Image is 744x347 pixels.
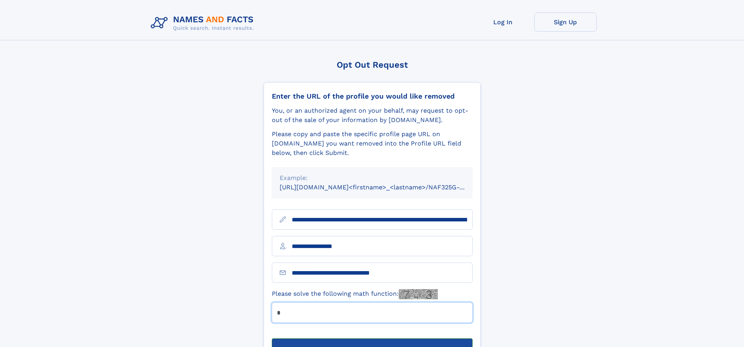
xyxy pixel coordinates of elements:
[272,129,473,158] div: Please copy and paste the specific profile page URL on [DOMAIN_NAME] you want removed into the Pr...
[272,289,438,299] label: Please solve the following math function:
[272,106,473,125] div: You, or an authorized agent on your behalf, may request to opt-out of the sale of your informatio...
[148,13,260,34] img: Logo Names and Facts
[534,13,597,32] a: Sign Up
[264,60,481,70] div: Opt Out Request
[472,13,534,32] a: Log In
[280,183,487,191] small: [URL][DOMAIN_NAME]<firstname>_<lastname>/NAF325G-xxxxxxxx
[272,92,473,101] div: Enter the URL of the profile you would like removed
[280,173,465,183] div: Example:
